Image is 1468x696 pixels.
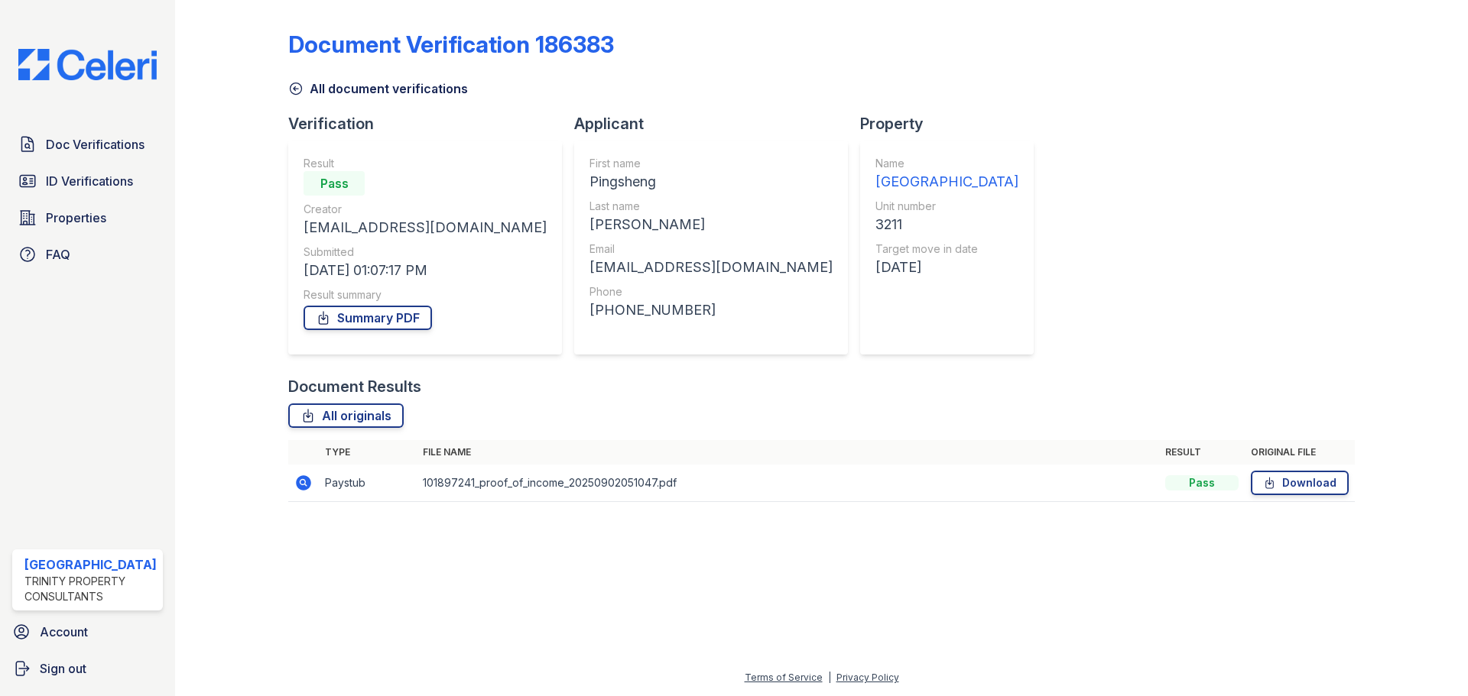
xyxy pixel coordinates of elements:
[288,79,468,98] a: All document verifications
[860,113,1046,134] div: Property
[589,199,833,214] div: Last name
[304,202,547,217] div: Creator
[12,129,163,160] a: Doc Verifications
[589,299,833,321] div: [PHONE_NUMBER]
[12,239,163,270] a: FAQ
[875,257,1018,278] div: [DATE]
[1165,475,1239,490] div: Pass
[40,623,88,641] span: Account
[288,113,574,134] div: Verification
[40,659,86,678] span: Sign out
[875,156,1018,171] div: Name
[745,672,823,683] a: Terms of Service
[24,574,157,604] div: Trinity Property Consultants
[304,287,547,303] div: Result summary
[46,135,145,154] span: Doc Verifications
[1245,440,1355,465] th: Original file
[46,245,70,264] span: FAQ
[288,31,614,58] div: Document Verification 186383
[319,440,417,465] th: Type
[12,166,163,196] a: ID Verifications
[304,156,547,171] div: Result
[24,555,157,574] div: [GEOGRAPHIC_DATA]
[828,672,831,683] div: |
[304,260,547,281] div: [DATE] 01:07:17 PM
[1251,471,1349,495] a: Download
[875,241,1018,257] div: Target move in date
[12,202,163,233] a: Properties
[875,156,1018,193] a: Name [GEOGRAPHIC_DATA]
[304,306,432,330] a: Summary PDF
[304,217,547,238] div: [EMAIL_ADDRESS][DOMAIN_NAME]
[589,171,833,193] div: Pingsheng
[1404,635,1453,681] iframe: chat widget
[589,156,833,171] div: First name
[417,440,1159,465] th: File name
[589,284,833,299] div: Phone
[288,403,404,428] a: All originals
[589,214,833,235] div: [PERSON_NAME]
[589,241,833,257] div: Email
[836,672,899,683] a: Privacy Policy
[288,376,421,397] div: Document Results
[417,465,1159,502] td: 101897241_proof_of_income_20250902051047.pdf
[6,617,169,647] a: Account
[589,257,833,278] div: [EMAIL_ADDRESS][DOMAIN_NAME]
[1159,440,1245,465] th: Result
[319,465,417,502] td: Paystub
[875,171,1018,193] div: [GEOGRAPHIC_DATA]
[6,653,169,684] a: Sign out
[46,172,133,190] span: ID Verifications
[6,49,169,80] img: CE_Logo_Blue-a8612792a0a2168367f1c8372b55b34899dd931a85d93a1a3d3e32e68fde9ad4.png
[875,199,1018,214] div: Unit number
[304,244,547,260] div: Submitted
[875,214,1018,235] div: 3211
[574,113,860,134] div: Applicant
[304,171,365,196] div: Pass
[46,209,106,227] span: Properties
